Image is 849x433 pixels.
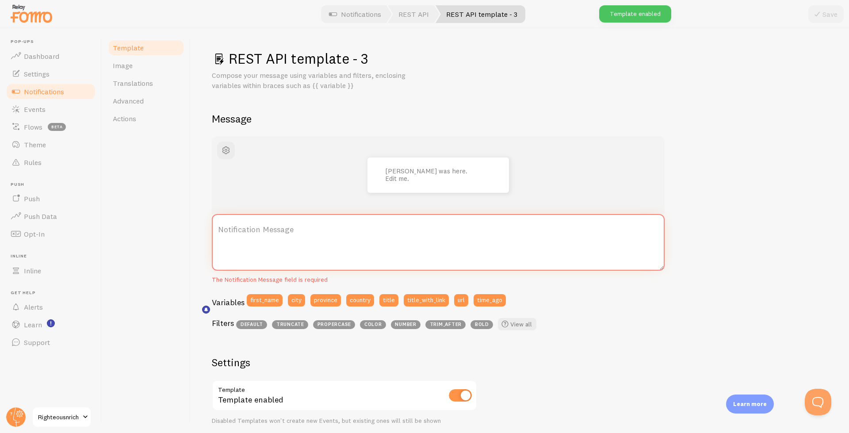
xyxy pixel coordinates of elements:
span: Theme [24,140,46,149]
span: Inline [11,253,96,259]
a: Inline [5,262,96,280]
span: bold [470,320,493,329]
span: Dashboard [24,52,59,61]
a: Template [107,39,185,57]
a: Righteousnrich [32,406,92,428]
h3: Variables [212,297,245,307]
div: Disabled Templates won't create new Events, but existing ones will still be shown [212,417,477,425]
a: Flows beta [5,118,96,136]
span: Advanced [113,96,144,105]
a: Events [5,100,96,118]
a: Actions [107,110,185,127]
a: Translations [107,74,185,92]
button: title [379,294,398,307]
span: Push [11,182,96,188]
a: Opt-In [5,225,96,243]
div: Template enabled [599,5,671,23]
div: Template enabled [212,380,477,412]
label: Notification Message [212,214,665,245]
a: Push Data [5,207,96,225]
span: default [236,320,267,329]
h3: Filters [212,318,234,328]
span: Get Help [11,290,96,296]
span: Translations [113,79,153,88]
span: Push Data [24,212,57,221]
span: Flows [24,123,42,131]
a: Image [107,57,185,74]
svg: <p>Watch New Feature Tutorials!</p> [47,319,55,327]
a: Advanced [107,92,185,110]
a: Theme [5,136,96,153]
span: Learn [24,320,42,329]
span: Alerts [24,303,43,311]
span: trim_after [425,320,466,329]
a: Rules [5,153,96,171]
img: fomo-relay-logo-orange.svg [9,2,54,25]
a: Settings [5,65,96,83]
button: province [310,294,341,307]
span: Template [113,43,144,52]
div: The Notification Message field is required [212,276,665,284]
span: propercase [313,320,355,329]
a: Notifications [5,83,96,100]
div: Learn more [726,395,774,414]
a: Support [5,333,96,351]
h2: Settings [212,356,477,369]
a: Push [5,190,96,207]
a: Alerts [5,298,96,316]
span: color [360,320,386,329]
h2: Message [212,112,828,126]
p: [PERSON_NAME] was here. Edit me. [385,168,474,182]
a: Dashboard [5,47,96,65]
span: truncate [272,320,308,329]
span: Settings [24,69,50,78]
button: url [454,294,468,307]
span: Rules [24,158,42,167]
iframe: Help Scout Beacon - Open [805,389,831,415]
button: title_with_link [404,294,449,307]
span: Righteousnrich [38,412,80,422]
span: Push [24,194,40,203]
span: beta [48,123,66,131]
button: country [346,294,374,307]
p: Compose your message using variables and filters, enclosing variables within braces such as {{ va... [212,70,424,91]
span: Notifications [24,87,64,96]
button: time_ago [474,294,506,307]
span: Opt-In [24,230,45,238]
span: Image [113,61,133,70]
h1: REST API template - 3 [212,50,828,68]
a: View all [498,318,536,330]
svg: <p>Use filters like | propercase to change CITY to City in your templates</p> [202,306,210,314]
button: city [288,294,305,307]
span: Events [24,105,46,114]
a: Learn [5,316,96,333]
span: Inline [24,266,41,275]
span: Actions [113,114,136,123]
span: Pop-ups [11,39,96,45]
p: Learn more [733,400,767,408]
span: number [391,320,421,329]
button: first_name [247,294,283,307]
span: Support [24,338,50,347]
